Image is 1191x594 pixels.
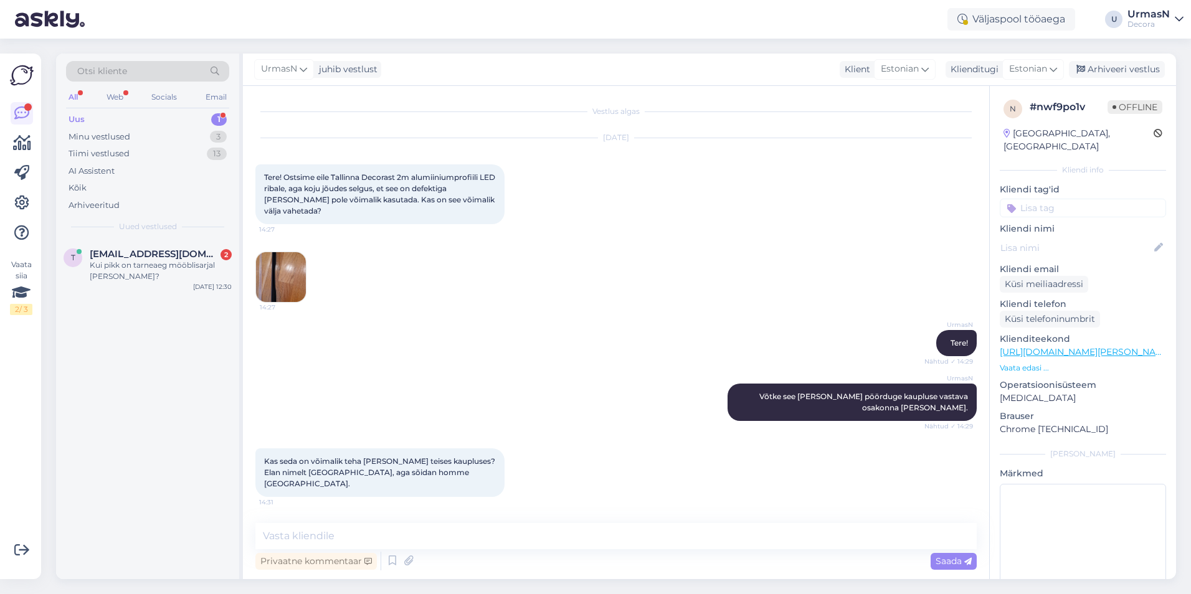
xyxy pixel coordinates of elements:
div: All [66,89,80,105]
img: Askly Logo [10,64,34,87]
p: Operatsioonisüsteem [1000,379,1166,392]
div: Klient [840,63,870,76]
span: Estonian [1009,62,1047,76]
p: Klienditeekond [1000,332,1166,346]
span: 14:27 [259,225,306,234]
div: Kui pikk on tarneaeg mööblisarjal [PERSON_NAME]? [90,260,232,282]
div: Arhiveeri vestlus [1069,61,1165,78]
div: 2 / 3 [10,304,32,315]
span: Otsi kliente [77,65,127,78]
div: Küsi meiliaadressi [1000,276,1088,293]
p: Kliendi tag'id [1000,183,1166,196]
p: Märkmed [1000,467,1166,480]
div: Kõik [69,182,87,194]
div: 2 [221,249,232,260]
input: Lisa nimi [1000,241,1152,255]
div: Väljaspool tööaega [947,8,1075,31]
div: Privaatne kommentaar [255,553,377,570]
div: [PERSON_NAME] [1000,448,1166,460]
span: Tere! [951,338,968,347]
p: Chrome [TECHNICAL_ID] [1000,423,1166,436]
div: Küsi telefoninumbrit [1000,311,1100,328]
span: t [71,253,75,262]
span: 14:27 [260,303,306,312]
div: Kliendi info [1000,164,1166,176]
p: Vaata edasi ... [1000,362,1166,374]
div: Arhiveeritud [69,199,120,212]
a: UrmasNDecora [1127,9,1184,29]
div: [DATE] [255,132,977,143]
p: Kliendi email [1000,263,1166,276]
div: UrmasN [1127,9,1170,19]
div: Vaata siia [10,259,32,315]
span: UrmasN [261,62,297,76]
p: Brauser [1000,410,1166,423]
span: terippohla@gmail.com [90,248,219,260]
div: AI Assistent [69,165,115,177]
img: Attachment [256,252,306,302]
div: Minu vestlused [69,131,130,143]
span: UrmasN [926,320,973,329]
span: Tere! Ostsime eile Tallinna Decorast 2m alumiiniumprofiili LED ribale, aga koju jõudes selgus, et... [264,172,497,215]
div: U [1105,11,1122,28]
div: juhib vestlust [314,63,377,76]
div: Decora [1127,19,1170,29]
span: n [1010,104,1016,113]
div: [DATE] 12:30 [193,282,232,291]
div: Tiimi vestlused [69,148,130,160]
div: [GEOGRAPHIC_DATA], [GEOGRAPHIC_DATA] [1004,127,1154,153]
span: UrmasN [926,374,973,383]
p: [MEDICAL_DATA] [1000,392,1166,405]
span: Uued vestlused [119,221,177,232]
div: Uus [69,113,85,126]
span: Offline [1108,100,1162,114]
div: Email [203,89,229,105]
p: Kliendi nimi [1000,222,1166,235]
div: # nwf9po1v [1030,100,1108,115]
div: 13 [207,148,227,160]
div: Web [104,89,126,105]
div: Vestlus algas [255,106,977,117]
div: 3 [210,131,227,143]
input: Lisa tag [1000,199,1166,217]
span: Nähtud ✓ 14:29 [924,422,973,431]
span: Nähtud ✓ 14:29 [924,357,973,366]
span: Estonian [881,62,919,76]
span: Kas seda on võimalik teha [PERSON_NAME] teises kaupluses? Elan nimelt [GEOGRAPHIC_DATA], aga sõid... [264,456,497,488]
span: Võtke see [PERSON_NAME] pöörduge kaupluse vastava osakonna [PERSON_NAME]. [759,392,970,412]
span: Saada [936,555,972,567]
div: Klienditugi [946,63,999,76]
div: Socials [149,89,179,105]
a: [URL][DOMAIN_NAME][PERSON_NAME] [1000,346,1172,357]
div: 1 [211,113,227,126]
span: 14:31 [259,497,306,507]
p: Kliendi telefon [1000,298,1166,311]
